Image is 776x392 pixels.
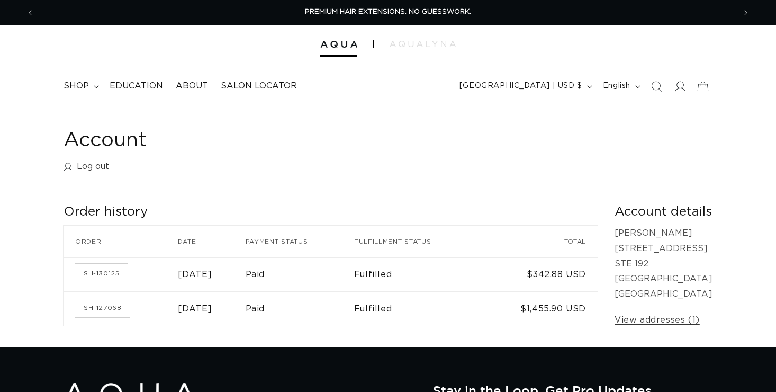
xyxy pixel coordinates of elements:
[19,3,42,23] button: Previous announcement
[459,81,582,92] span: [GEOGRAPHIC_DATA] | USD $
[354,291,484,326] td: Fulfilled
[75,264,128,283] a: Order number SH-130125
[615,226,712,302] p: [PERSON_NAME] [STREET_ADDRESS] STE 192 [GEOGRAPHIC_DATA] [GEOGRAPHIC_DATA]
[64,81,89,92] span: shop
[169,74,214,98] a: About
[603,81,630,92] span: English
[597,76,645,96] button: English
[320,41,357,48] img: Aqua Hair Extensions
[221,81,297,92] span: Salon Locator
[64,204,598,220] h2: Order history
[246,291,354,326] td: Paid
[64,159,109,174] a: Log out
[354,226,484,257] th: Fulfillment status
[64,226,178,257] th: Order
[178,270,212,279] time: [DATE]
[645,75,668,98] summary: Search
[484,291,598,326] td: $1,455.90 USD
[246,257,354,292] td: Paid
[246,226,354,257] th: Payment status
[615,313,700,328] a: View addresses (1)
[178,226,245,257] th: Date
[390,41,456,47] img: aqualyna.com
[354,257,484,292] td: Fulfilled
[484,226,598,257] th: Total
[110,81,163,92] span: Education
[176,81,208,92] span: About
[734,3,757,23] button: Next announcement
[57,74,103,98] summary: shop
[75,298,130,317] a: Order number SH-127068
[305,8,471,15] span: PREMIUM HAIR EXTENSIONS. NO GUESSWORK.
[64,128,712,154] h1: Account
[615,204,712,220] h2: Account details
[484,257,598,292] td: $342.88 USD
[178,305,212,313] time: [DATE]
[214,74,303,98] a: Salon Locator
[453,76,597,96] button: [GEOGRAPHIC_DATA] | USD $
[103,74,169,98] a: Education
